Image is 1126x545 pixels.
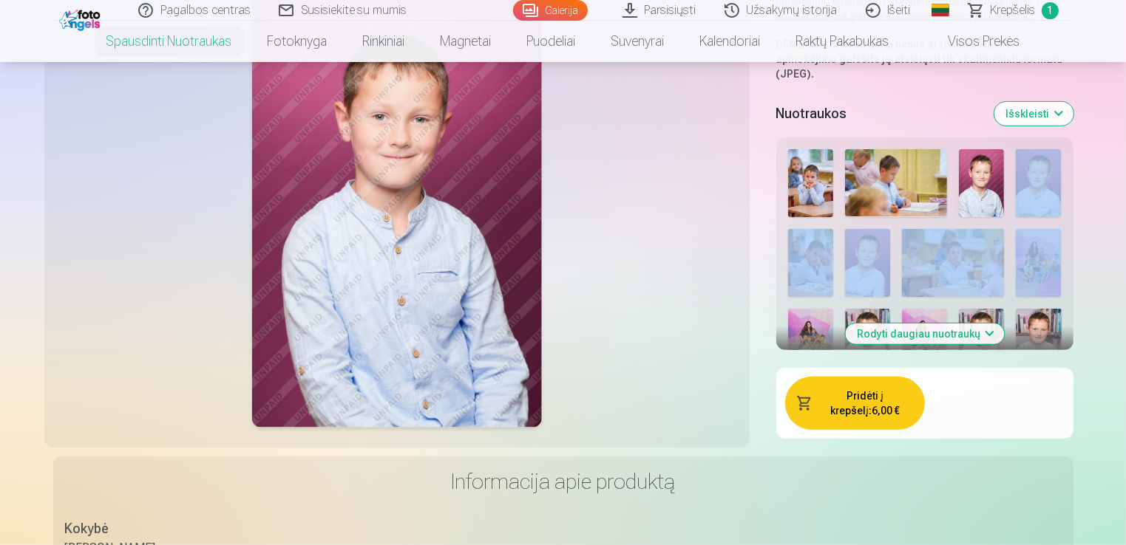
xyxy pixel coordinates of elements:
[991,1,1036,19] span: Krepšelis
[776,103,983,124] h5: Nuotraukos
[994,102,1074,126] button: Išskleisti
[65,518,156,539] div: Kokybė
[1042,2,1059,19] span: 1
[845,323,1004,344] button: Rodyti daugiau nuotraukų
[776,38,1063,80] strong: Ši nuotrauka nebus atspausdinta. Po apmokėjimo galėsite ją atsisiųsti tik skaitmeniniu formatu (J...
[250,21,345,62] a: Fotoknyga
[509,21,594,62] a: Puodeliai
[345,21,423,62] a: Rinkiniai
[785,377,925,430] button: Pridėti į krepšelį:6,00 €
[65,468,1062,495] h3: Informacija apie produktą
[89,21,250,62] a: Spausdinti nuotraukas
[59,6,104,31] img: /fa2
[423,21,509,62] a: Magnetai
[682,21,779,62] a: Kalendoriai
[594,21,682,62] a: Suvenyrai
[907,21,1038,62] a: Visos prekės
[779,21,907,62] a: Raktų pakabukas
